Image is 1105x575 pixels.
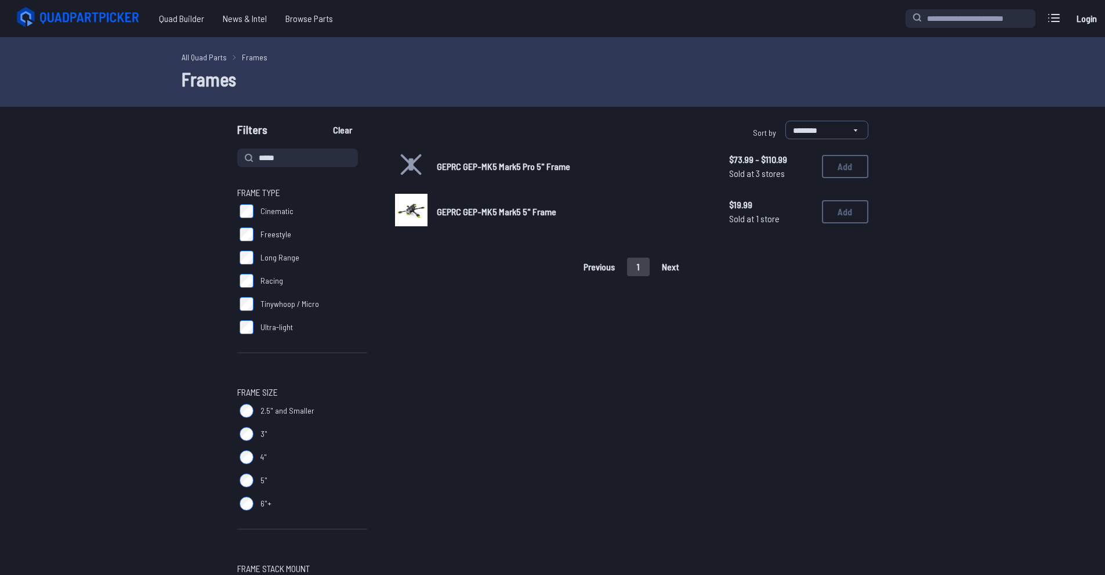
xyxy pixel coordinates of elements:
input: 6"+ [240,497,253,511]
input: 3" [240,427,253,441]
span: 5" [260,475,267,486]
span: Racing [260,275,283,287]
a: GEPRC GEP-MK5 Mark5 5" Frame [437,205,711,219]
span: Sold at 3 stores [729,167,813,180]
span: Cinematic [260,205,294,217]
input: Long Range [240,251,253,265]
span: Frame Size [237,385,278,399]
a: News & Intel [213,7,276,30]
span: $73.99 - $110.99 [729,153,813,167]
span: 6"+ [260,498,271,509]
input: Freestyle [240,227,253,241]
a: Browse Parts [276,7,342,30]
button: Add [822,155,868,178]
button: 1 [627,258,650,276]
span: Freestyle [260,229,291,240]
input: 2.5" and Smaller [240,404,253,418]
span: $19.99 [729,198,813,212]
a: GEPRC GEP-MK5 Mark5 Pro 5" Frame [437,160,711,173]
a: All Quad Parts [182,51,227,63]
input: 4" [240,450,253,464]
img: image [395,194,427,226]
span: GEPRC GEP-MK5 Mark5 Pro 5" Frame [437,161,570,172]
span: Sold at 1 store [729,212,813,226]
span: Long Range [260,252,299,263]
input: Tinywhoop / Micro [240,297,253,311]
span: Frame Type [237,186,280,200]
span: 2.5" and Smaller [260,405,314,417]
button: Clear [323,121,362,139]
a: image [395,194,427,230]
a: Frames [242,51,267,63]
input: Cinematic [240,204,253,218]
span: Tinywhoop / Micro [260,298,319,310]
input: 5" [240,473,253,487]
select: Sort by [785,121,868,139]
span: Ultra-light [260,321,293,333]
h1: Frames [182,65,924,93]
button: Add [822,200,868,223]
input: Ultra-light [240,320,253,334]
a: Quad Builder [150,7,213,30]
span: Filters [237,121,267,144]
a: Login [1073,7,1100,30]
span: Sort by [753,128,776,138]
span: 3" [260,428,267,440]
input: Racing [240,274,253,288]
span: GEPRC GEP-MK5 Mark5 5" Frame [437,206,556,217]
span: 4" [260,451,267,463]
